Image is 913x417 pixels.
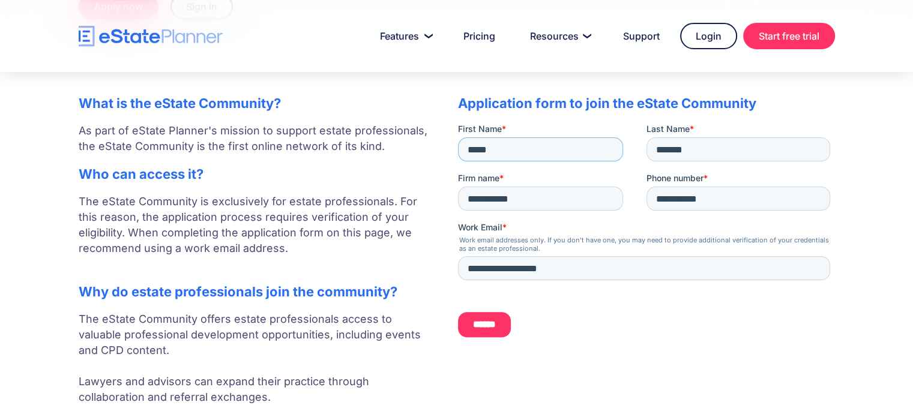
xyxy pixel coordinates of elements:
iframe: Form 0 [458,123,835,346]
h2: Who can access it? [79,166,434,182]
p: The eState Community is exclusively for estate professionals. For this reason, the application pr... [79,194,434,272]
h2: Why do estate professionals join the community? [79,284,434,299]
a: home [79,26,223,47]
a: Support [609,24,674,48]
h2: Application form to join the eState Community [458,95,835,111]
h2: What is the eState Community? [79,95,434,111]
p: As part of eState Planner's mission to support estate professionals, the eState Community is the ... [79,123,434,154]
a: Resources [516,24,603,48]
a: Features [366,24,443,48]
a: Pricing [449,24,510,48]
a: Login [680,23,737,49]
a: Start free trial [743,23,835,49]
